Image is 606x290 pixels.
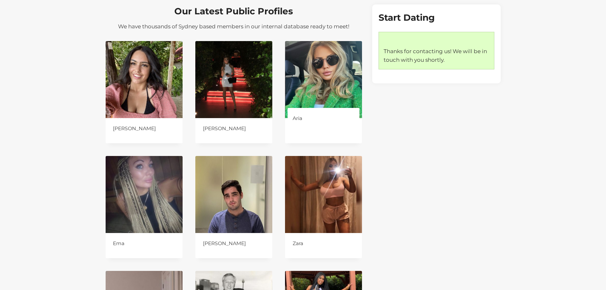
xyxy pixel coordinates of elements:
a: [PERSON_NAME] [113,123,175,136]
div: [PERSON_NAME] [113,123,175,132]
img: James [195,156,272,233]
h2: Our Latest Public Profiles [106,4,362,18]
a: Aria [293,113,355,125]
a: [PERSON_NAME] [203,238,265,251]
p: We have thousands of Sydney based members in our internal database ready to meet! [106,22,362,31]
p: Thanks for contacting us! We will be in touch with you shortly. [384,47,489,64]
h2: Start Dating [379,11,494,24]
div: [PERSON_NAME] [203,238,265,247]
div: Ema [113,238,175,247]
div: Zara [293,238,355,247]
div: Aria [293,113,355,122]
a: Ema [113,238,175,251]
img: Ema [106,156,183,233]
div: [PERSON_NAME] [203,123,265,132]
img: Chloe [195,41,272,118]
img: Aria [285,41,362,118]
a: Zara [293,238,355,251]
img: Vanessa [106,41,183,118]
img: Zara [285,156,362,233]
a: [PERSON_NAME] [203,123,265,136]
